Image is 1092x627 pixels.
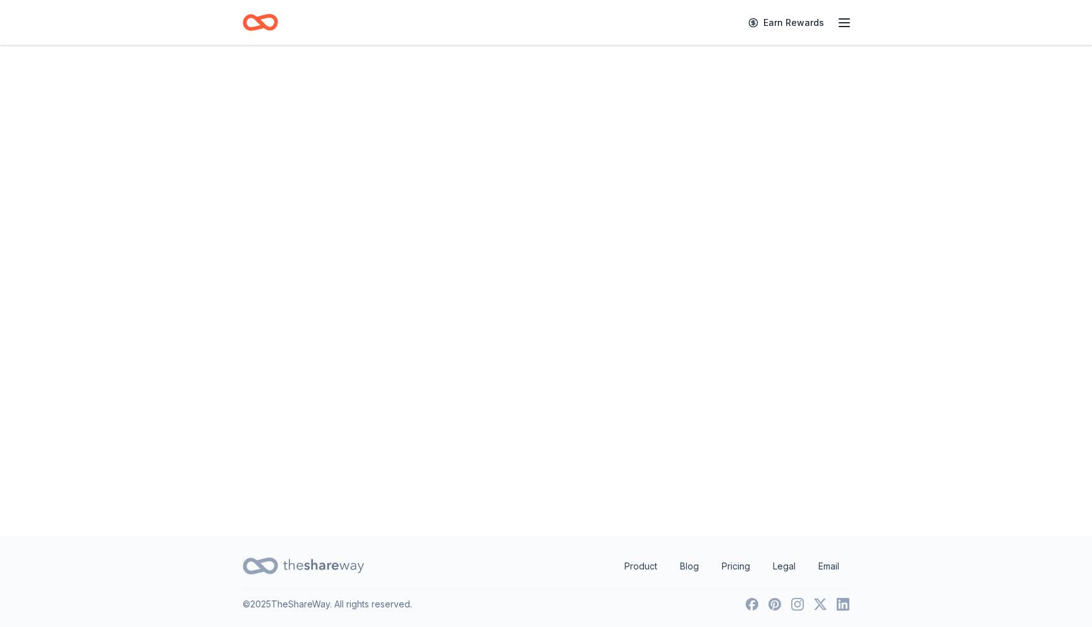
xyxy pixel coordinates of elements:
p: © 2025 TheShareWay. All rights reserved. [243,597,412,612]
a: Email [808,554,849,579]
a: Home [243,8,278,37]
a: Pricing [712,554,760,579]
a: Blog [670,554,709,579]
a: Legal [763,554,806,579]
a: Earn Rewards [741,11,832,34]
a: Product [614,554,667,579]
nav: quick links [614,554,849,579]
